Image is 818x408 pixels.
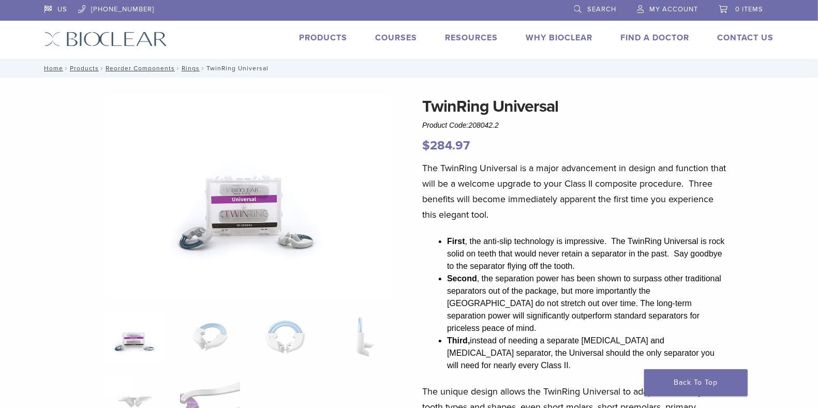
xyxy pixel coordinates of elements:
span: Search [588,5,617,13]
a: Reorder Components [106,65,175,72]
span: / [99,66,106,71]
span: 208042.2 [469,121,499,129]
span: Product Code: [422,121,499,129]
h1: TwinRing Universal [422,94,726,119]
img: Bioclear [44,32,167,47]
li: , the anti-slip technology is impressive. The TwinRing Universal is rock solid on teeth that woul... [447,235,726,273]
a: Home [41,65,63,72]
a: Back To Top [644,369,748,396]
a: Products [70,65,99,72]
a: Products [300,33,348,43]
img: 208042.2-324x324.png [105,311,165,363]
img: TwinRing Universal - Image 4 [331,311,390,363]
span: / [175,66,182,71]
span: My Account [650,5,698,13]
img: TwinRing Universal - Image 2 [180,311,240,363]
a: Why Bioclear [526,33,593,43]
strong: Third, [447,336,470,345]
img: TwinRing Universal - Image 3 [256,311,315,363]
li: , the separation power has been shown to surpass other traditional separators out of the package,... [447,273,726,335]
strong: First [447,237,465,246]
a: Contact Us [718,33,774,43]
span: 0 items [736,5,764,13]
a: Courses [376,33,418,43]
span: / [63,66,70,71]
nav: TwinRing Universal [37,59,782,78]
strong: Second [447,274,477,283]
a: Rings [182,65,200,72]
li: instead of needing a separate [MEDICAL_DATA] and [MEDICAL_DATA] separator, the Universal should t... [447,335,726,372]
a: Find A Doctor [621,33,690,43]
img: 208042.2 [105,94,391,298]
span: / [200,66,206,71]
span: $ [422,138,430,153]
a: Resources [445,33,498,43]
bdi: 284.97 [422,138,470,153]
p: The TwinRing Universal is a major advancement in design and function that will be a welcome upgra... [422,160,726,222]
